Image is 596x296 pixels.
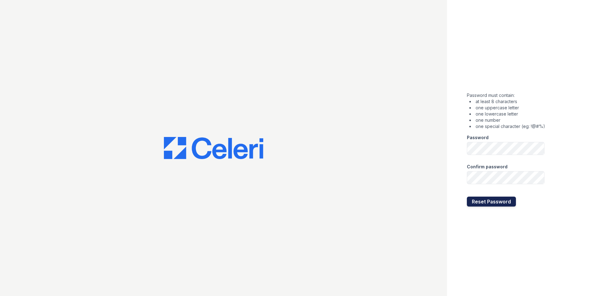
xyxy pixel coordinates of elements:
button: Reset Password [467,197,516,207]
img: CE_Logo_Blue-a8612792a0a2168367f1c8372b55b34899dd931a85d93a1a3d3e32e68fde9ad4.png [164,137,263,159]
li: one number [469,117,545,123]
li: one special character (eg: !@#%) [469,123,545,130]
li: at least 8 characters [469,98,545,105]
label: Confirm password [467,164,508,170]
li: one lowercase letter [469,111,545,117]
li: one uppercase letter [469,105,545,111]
div: Password must contain: [467,92,545,130]
label: Password [467,134,489,141]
